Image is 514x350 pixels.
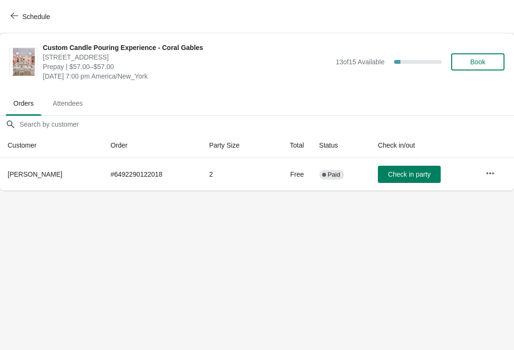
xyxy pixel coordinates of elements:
th: Order [103,133,201,158]
button: Check in party [378,166,441,183]
span: [DATE] 7:00 pm America/New_York [43,71,331,81]
td: # 6492290122018 [103,158,201,190]
span: Attendees [45,95,90,112]
span: [STREET_ADDRESS] [43,52,331,62]
span: Book [470,58,485,66]
span: Check in party [388,170,430,178]
span: Paid [328,171,340,179]
span: 13 of 15 Available [336,58,385,66]
span: Custom Candle Pouring Experience - Coral Gables [43,43,331,52]
td: Free [268,158,311,190]
th: Total [268,133,311,158]
img: Custom Candle Pouring Experience - Coral Gables [13,48,35,76]
button: Book [451,53,504,70]
span: [PERSON_NAME] [8,170,62,178]
th: Party Size [201,133,268,158]
th: Status [312,133,370,158]
th: Check in/out [370,133,478,158]
span: Schedule [22,13,50,20]
span: Orders [6,95,41,112]
td: 2 [201,158,268,190]
input: Search by customer [19,116,514,133]
span: Prepay | $57.00–$57.00 [43,62,331,71]
button: Schedule [5,8,58,25]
